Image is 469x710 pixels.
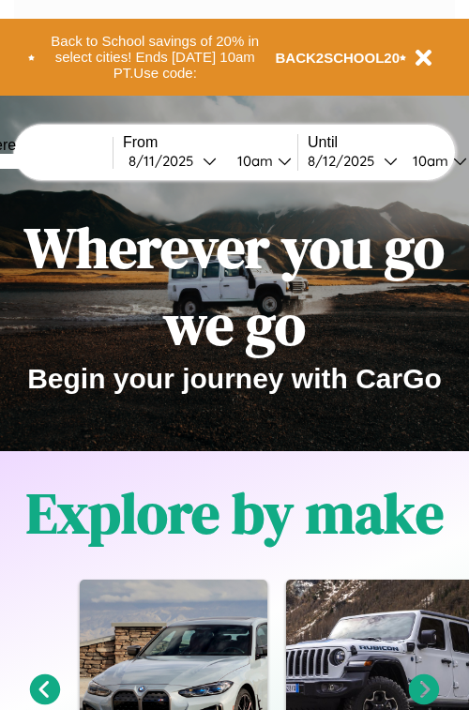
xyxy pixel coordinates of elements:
b: BACK2SCHOOL20 [276,50,401,66]
button: 10am [222,151,297,171]
div: 8 / 12 / 2025 [308,152,384,170]
button: 8/11/2025 [123,151,222,171]
button: Back to School savings of 20% in select cities! Ends [DATE] 10am PT.Use code: [35,28,276,86]
div: 10am [228,152,278,170]
div: 10am [403,152,453,170]
label: From [123,134,297,151]
div: 8 / 11 / 2025 [129,152,203,170]
h1: Explore by make [26,475,444,551]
